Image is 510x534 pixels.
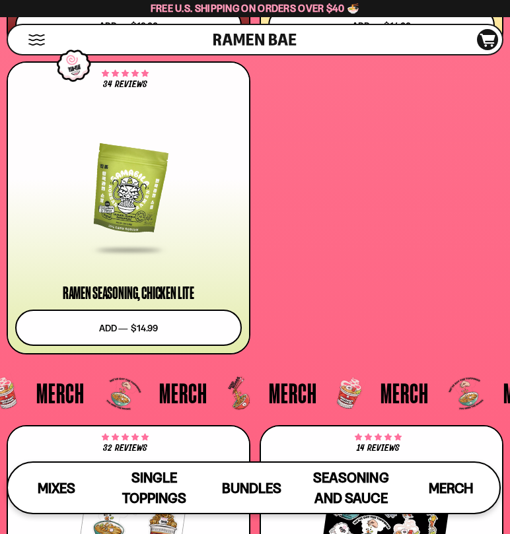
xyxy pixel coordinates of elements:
[38,480,75,496] span: Mixes
[102,71,149,77] span: 5.00 stars
[159,379,207,407] span: Merch
[203,463,300,513] a: Bundles
[300,463,402,513] a: Seasoning and Sauce
[15,310,242,346] button: Add ― $14.99
[381,379,429,407] span: Merch
[36,379,85,407] span: Merch
[103,444,147,453] span: 32 reviews
[63,285,194,301] div: Ramen Seasoning, Chicken Lite
[222,480,281,496] span: Bundles
[313,469,388,506] span: Seasoning and Sauce
[103,80,147,89] span: 34 reviews
[402,463,499,513] a: Merch
[355,435,402,440] span: 4.86 stars
[102,435,149,440] span: 4.75 stars
[105,463,202,513] a: Single Toppings
[429,480,473,496] span: Merch
[151,2,360,15] span: Free U.S. Shipping on Orders over $40 🍜
[28,34,46,46] button: Mobile Menu Trigger
[357,444,400,453] span: 14 reviews
[122,469,186,506] span: Single Toppings
[8,463,105,513] a: Mixes
[269,379,317,407] span: Merch
[7,61,250,354] a: 5.00 stars 34 reviews Ramen Seasoning, Chicken Lite Add ― $14.99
